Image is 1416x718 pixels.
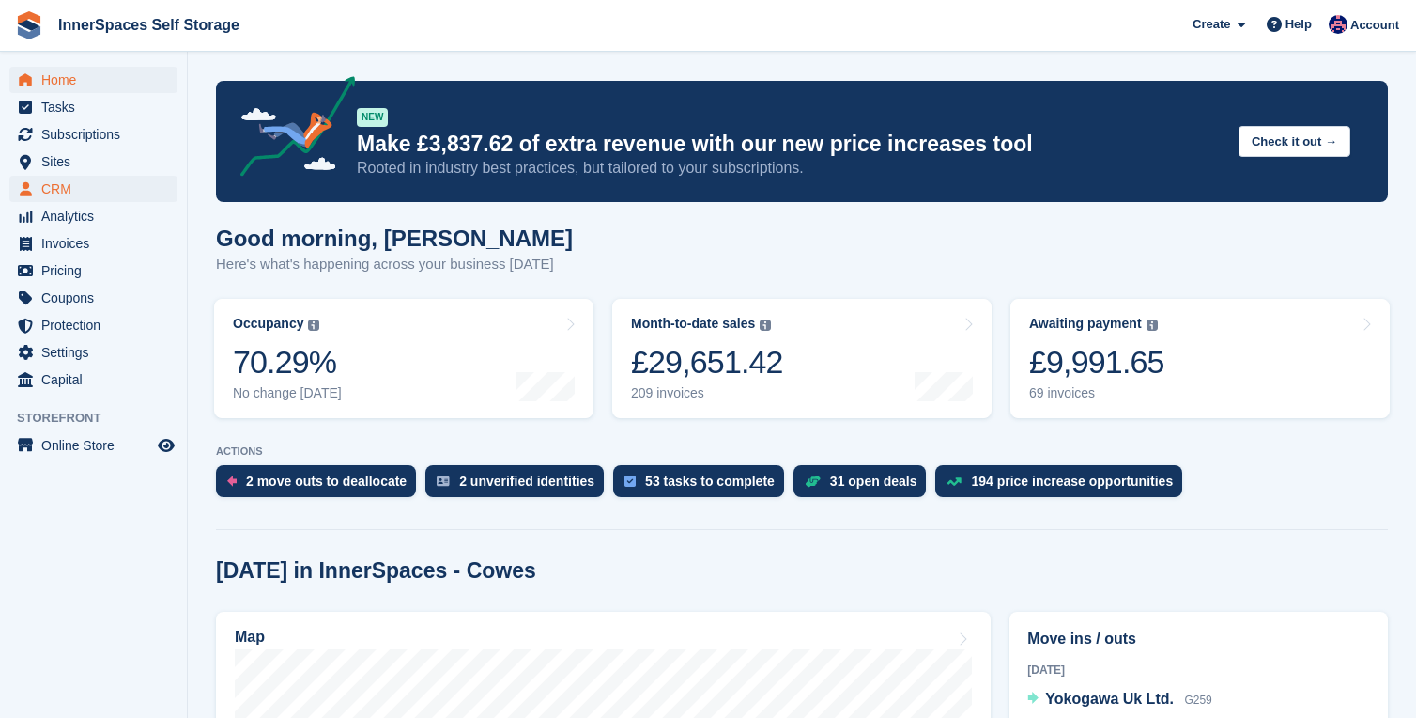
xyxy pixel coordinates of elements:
a: 194 price increase opportunities [935,465,1192,507]
img: Dominic Hampson [1329,15,1347,34]
span: G259 [1184,694,1211,707]
img: icon-info-grey-7440780725fd019a000dd9b08b2336e03edf1995a4989e88bcd33f0948082b44.svg [308,320,319,331]
img: task-75834270c22a3079a89374b754ae025e5fb1db73e45f91037f5363f120a921f8.svg [624,476,636,487]
div: 194 price increase opportunities [971,474,1173,489]
div: 70.29% [233,343,342,382]
div: Awaiting payment [1029,316,1142,332]
div: 53 tasks to complete [645,474,775,489]
span: Protection [41,312,154,338]
a: Yokogawa Uk Ltd. G259 [1027,688,1211,712]
div: £29,651.42 [631,343,783,382]
h2: Map [235,629,265,646]
span: Storefront [17,409,187,428]
img: stora-icon-8386f47178a22dfd0bd8f6a31ec36ba5ce8667c1dd55bd0f319d3a0aa187defe.svg [15,11,43,39]
img: price_increase_opportunities-93ffe204e8149a01c8c9dc8f82e8f89637d9d84a8eef4429ea346261dce0b2c0.svg [947,477,962,486]
a: menu [9,148,177,175]
img: price-adjustments-announcement-icon-8257ccfd72463d97f412b2fc003d46551f7dbcb40ab6d574587a9cd5c0d94... [224,76,356,183]
a: InnerSpaces Self Storage [51,9,247,40]
a: menu [9,258,177,284]
span: CRM [41,176,154,202]
a: menu [9,432,177,459]
button: Check it out → [1239,126,1350,157]
h2: Move ins / outs [1027,628,1370,650]
a: Awaiting payment £9,991.65 69 invoices [1010,299,1390,418]
img: icon-info-grey-7440780725fd019a000dd9b08b2336e03edf1995a4989e88bcd33f0948082b44.svg [760,320,771,331]
span: Online Store [41,432,154,459]
p: ACTIONS [216,445,1388,458]
div: No change [DATE] [233,385,342,401]
a: menu [9,176,177,202]
img: move_outs_to_deallocate_icon-f764333ba52eb49d3ac5e1228854f67142a1ed5810a6f6cc68b1a99e826820c5.svg [227,476,237,487]
div: 69 invoices [1029,385,1164,401]
div: Occupancy [233,316,303,332]
a: 2 unverified identities [425,465,613,507]
img: deal-1b604bf984904fb50ccaf53a9ad4b4a5d6e5aea283cecdc64d6e3604feb123c2.svg [805,475,821,488]
span: Home [41,67,154,93]
a: menu [9,121,177,148]
h2: [DATE] in InnerSpaces - Cowes [216,558,536,584]
span: Yokogawa Uk Ltd. [1045,691,1174,707]
span: Help [1285,15,1312,34]
a: Preview store [155,434,177,457]
a: 2 move outs to deallocate [216,465,425,507]
div: Month-to-date sales [631,316,755,332]
div: 31 open deals [830,474,917,489]
div: NEW [357,108,388,127]
p: Make £3,837.62 of extra revenue with our new price increases tool [357,131,1224,158]
a: 53 tasks to complete [613,465,793,507]
a: menu [9,367,177,393]
a: menu [9,285,177,311]
div: 2 unverified identities [459,474,594,489]
a: 31 open deals [793,465,936,507]
img: verify_identity-adf6edd0f0f0b5bbfe63781bf79b02c33cf7c696d77639b501bdc392416b5a36.svg [437,476,450,487]
span: Pricing [41,258,154,284]
a: menu [9,94,177,120]
span: Settings [41,339,154,366]
div: 2 move outs to deallocate [246,474,407,489]
p: Rooted in industry best practices, but tailored to your subscriptions. [357,158,1224,179]
span: Tasks [41,94,154,120]
a: menu [9,339,177,366]
div: 209 invoices [631,385,783,401]
span: Coupons [41,285,154,311]
h1: Good morning, [PERSON_NAME] [216,226,573,251]
span: Account [1350,16,1399,35]
p: Here's what's happening across your business [DATE] [216,254,573,275]
img: icon-info-grey-7440780725fd019a000dd9b08b2336e03edf1995a4989e88bcd33f0948082b44.svg [1147,320,1158,331]
a: menu [9,312,177,338]
span: Sites [41,148,154,175]
div: £9,991.65 [1029,343,1164,382]
a: Occupancy 70.29% No change [DATE] [214,299,593,418]
span: Analytics [41,203,154,229]
span: Invoices [41,230,154,257]
div: [DATE] [1027,662,1370,679]
a: menu [9,67,177,93]
span: Capital [41,367,154,393]
span: Subscriptions [41,121,154,148]
a: menu [9,203,177,229]
span: Create [1193,15,1230,34]
a: Month-to-date sales £29,651.42 209 invoices [612,299,992,418]
a: menu [9,230,177,257]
